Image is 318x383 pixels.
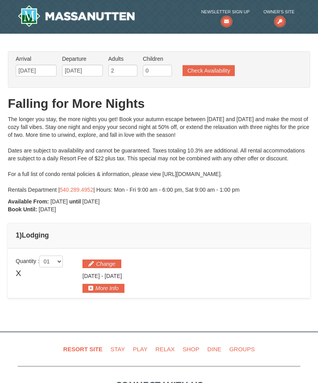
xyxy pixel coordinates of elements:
[107,340,128,358] a: Stay
[8,96,310,111] h1: Falling for More Nights
[82,273,100,279] span: [DATE]
[201,8,249,16] span: Newsletter Sign Up
[16,231,302,239] h4: 1 Lodging
[263,8,294,24] a: Owner's Site
[50,198,68,205] span: [DATE]
[105,273,122,279] span: [DATE]
[8,198,49,205] strong: Available From:
[8,206,37,212] strong: Book Until:
[60,340,106,358] a: Resort Site
[179,340,203,358] a: Shop
[18,5,135,27] a: Massanutten Resort
[183,65,235,76] button: Check Availability
[62,55,103,63] label: Departure
[69,198,81,205] strong: until
[130,340,150,358] a: Play
[226,340,258,358] a: Groups
[82,284,124,292] button: More Info
[204,340,225,358] a: Dine
[263,8,294,16] span: Owner's Site
[39,206,56,212] span: [DATE]
[143,55,172,63] label: Children
[152,340,178,358] a: Relax
[201,8,249,24] a: Newsletter Sign Up
[60,187,93,193] a: 540.289.4952
[18,5,135,27] img: Massanutten Resort Logo
[101,273,103,279] span: -
[20,231,22,239] span: )
[8,115,310,194] div: The longer you stay, the more nights you get! Book your autumn escape between [DATE] and [DATE] a...
[108,55,137,63] label: Adults
[16,55,57,63] label: Arrival
[16,267,21,279] span: X
[82,260,121,268] button: Change
[82,198,100,205] span: [DATE]
[16,258,63,264] span: Quantity :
